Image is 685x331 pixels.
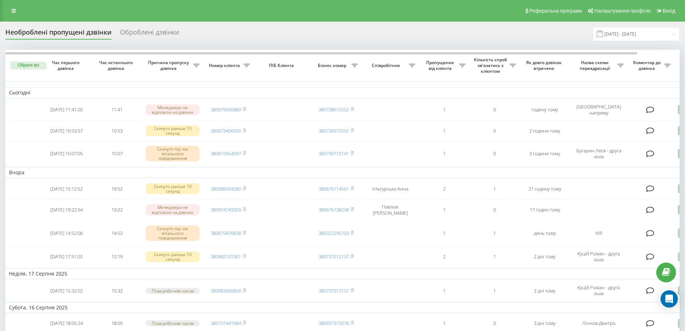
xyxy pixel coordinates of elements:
td: 19:52 [92,179,142,198]
a: 380736972552 [319,128,349,134]
a: 380739772141 [319,150,349,157]
span: Вихід [663,8,675,14]
a: 380675876838 [211,230,241,236]
td: 14:52 [92,222,142,245]
span: Пропущених від клієнта [423,60,459,71]
div: Менеджери не відповіли на дзвінок [146,204,200,215]
a: 380982161301 [211,253,241,260]
a: 380676714561 [319,185,349,192]
span: Назва схеми переадресації [574,60,617,71]
td: [DATE] 10:53:57 [41,121,92,140]
a: 380673406926 [211,128,241,134]
div: Менеджери не відповіли на дзвінок [146,104,200,115]
a: 380676738238 [319,206,349,213]
td: 2 дні тому [520,281,570,301]
td: 1 [419,142,469,166]
span: Номер клієнта [207,63,243,68]
td: [DATE] 19:22:54 [41,200,92,220]
td: [DATE] 15:32:02 [41,281,92,301]
td: IVR [570,222,627,245]
td: 1 [419,222,469,245]
a: 380983006856 [211,287,241,294]
div: Поза робочим часом [146,288,200,294]
a: 380974743393 [211,206,241,213]
a: 380322295733 [319,230,349,236]
div: Open Intercom Messenger [661,290,678,308]
a: 380937373078 [319,320,349,326]
td: день тому [520,222,570,245]
div: Скинуто раніше 10 секунд [146,251,200,262]
td: 0 [469,142,520,166]
td: 1 [469,247,520,267]
td: 0 [469,200,520,220]
span: Налаштування профілю [594,8,650,14]
td: 2 дні тому [520,247,570,267]
td: 1 [469,179,520,198]
span: Реферальна програма [529,8,582,14]
a: 380738672552 [319,106,349,113]
span: Час останнього дзвінка [97,60,136,71]
td: 21 годину тому [520,179,570,198]
td: [DATE] 15:12:52 [41,179,92,198]
td: [DATE] 11:41:00 [41,100,92,120]
td: 1 [419,200,469,220]
span: Співробітник [365,63,409,68]
div: Скинуто раніше 10 секунд [146,183,200,194]
td: Бугарин Леся - друга лінія [570,142,627,166]
button: Обрати всі [10,62,46,70]
td: 1 [469,222,520,245]
td: 1 [419,121,469,140]
td: 3 години тому [520,142,570,166]
span: ПІБ Клієнта [260,63,305,68]
div: Поза робочим часом [146,320,200,326]
a: 380737012137 [319,253,349,260]
td: годину тому [520,100,570,120]
td: Куцій Роман - друга лінія [570,247,627,267]
td: 0 [469,100,520,120]
span: Причина пропуску дзвінка [146,60,193,71]
div: Скинуто під час вітального повідомлення [146,225,200,241]
span: Як довго дзвінок втрачено [525,60,564,71]
a: 380979506889 [211,106,241,113]
td: 1 [419,100,469,120]
td: 2 години тому [520,121,570,140]
td: [GEOGRAPHIC_DATA] напряму [570,100,627,120]
td: 15:32 [92,281,142,301]
td: 0 [469,121,520,140]
span: Коментар до дзвінка [631,60,664,71]
span: Час першого дзвінка [47,60,86,71]
span: Бізнес номер [315,63,351,68]
td: Куцій Роман - друга лінія [570,281,627,301]
td: 10:07 [92,142,142,166]
div: Скинуто раніше 10 секунд [146,125,200,136]
td: [DATE] 10:07:05 [41,142,92,166]
td: 11:41 [92,100,142,120]
td: 12:19 [92,247,142,267]
td: [DATE] 14:52:06 [41,222,92,245]
td: [DATE] 17:51:02 [41,247,92,267]
span: Кількість спроб зв'язатись з клієнтом [473,57,510,74]
td: Ульгурська Анна [361,179,419,198]
td: 1 [469,281,520,301]
td: Павлюк [PERSON_NAME] [361,200,419,220]
td: 2 [419,247,469,267]
a: 380672654097 [211,150,241,157]
td: 19:22 [92,200,142,220]
a: 380731441084 [211,320,241,326]
td: 1 [419,281,469,301]
div: Скинуто під час вітального повідомлення [146,146,200,162]
td: 2 [419,179,469,198]
td: 17 годин тому [520,200,570,220]
div: Необроблені пропущені дзвінки [5,28,111,40]
a: 380989093080 [211,185,241,192]
a: 380737012137 [319,287,349,294]
div: Оброблені дзвінки [120,28,179,40]
td: 10:53 [92,121,142,140]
